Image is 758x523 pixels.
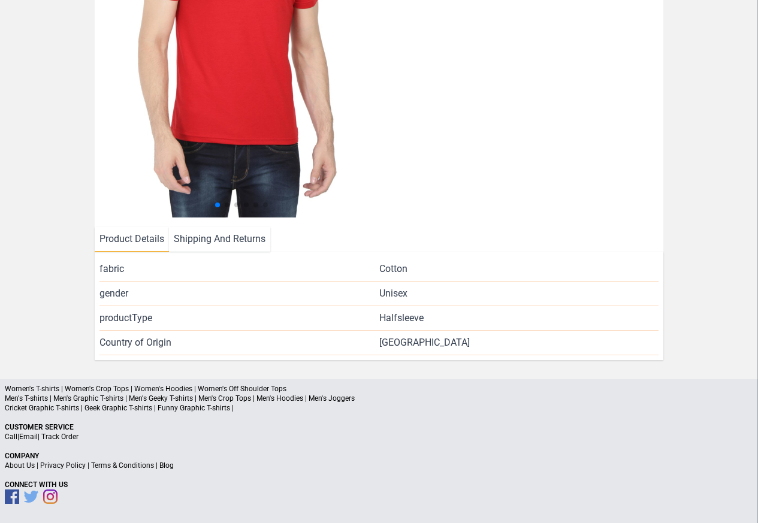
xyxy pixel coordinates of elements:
[5,384,753,394] p: Women's T-shirts | Women's Crop Tops | Women's Hoodies | Women's Off Shoulder Tops
[40,461,86,470] a: Privacy Policy
[19,433,38,441] a: Email
[99,262,379,276] span: fabric
[5,451,753,461] p: Company
[379,286,407,301] span: Unisex
[379,262,407,276] span: Cotton
[5,433,17,441] a: Call
[99,335,379,350] span: Country of Origin
[159,461,174,470] a: Blog
[5,480,753,489] p: Connect With Us
[91,461,154,470] a: Terms & Conditions
[379,311,424,325] span: Halfsleeve
[5,432,753,442] p: | |
[41,433,78,441] a: Track Order
[5,461,753,470] p: | | |
[5,461,35,470] a: About Us
[95,227,169,252] li: Product Details
[5,403,753,413] p: Cricket Graphic T-shirts | Geek Graphic T-shirts | Funny Graphic T-shirts |
[379,335,659,350] span: [GEOGRAPHIC_DATA]
[5,394,753,403] p: Men's T-shirts | Men's Graphic T-shirts | Men's Geeky T-shirts | Men's Crop Tops | Men's Hoodies ...
[99,311,379,325] span: productType
[99,286,379,301] span: gender
[169,227,270,252] li: Shipping And Returns
[5,422,753,432] p: Customer Service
